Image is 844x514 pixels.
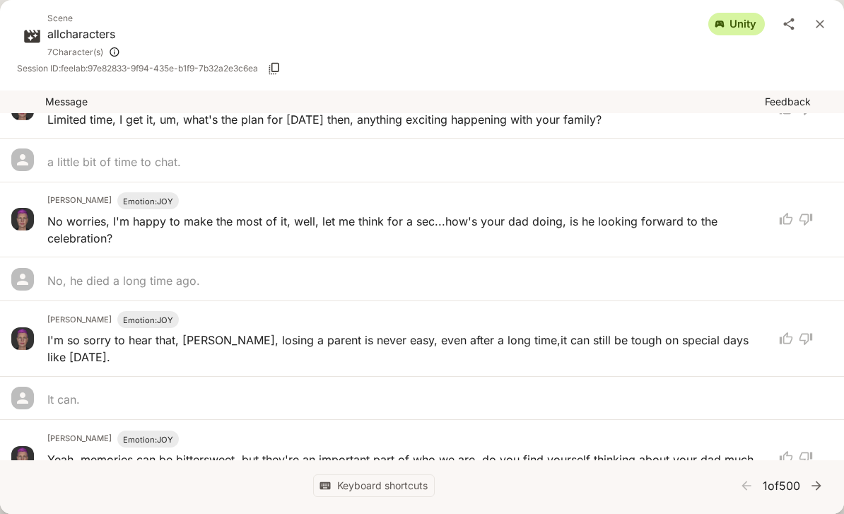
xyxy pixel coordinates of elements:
[47,314,112,327] h6: [PERSON_NAME]
[47,25,120,42] p: allcharacters
[770,206,796,232] button: thumb up
[47,11,120,25] span: Scene
[721,17,765,32] span: unity
[796,445,821,470] button: thumb down
[123,315,173,325] span: Emotion: JOY
[47,451,765,485] p: Yeah, memories can be bittersweet, but they're an important part of who we are, do you find yours...
[47,194,112,207] h6: [PERSON_NAME]
[47,272,200,289] p: No, he died a long time ago.
[47,433,112,445] h6: [PERSON_NAME]
[765,95,833,109] p: Feedback
[763,477,800,494] p: 1 of 500
[807,11,833,37] button: close
[45,95,765,109] p: Message
[770,326,796,351] button: thumb up
[47,391,80,408] p: It can.
[17,62,258,76] span: Session ID: feelab:97e82833-9f94-435e-b1f9-7b32a2e3c6ea
[47,45,103,59] span: 7 Character(s)
[313,474,435,498] button: Keyboard shortcuts
[123,197,173,206] span: Emotion: JOY
[796,206,821,232] button: thumb down
[770,445,796,470] button: thumb up
[123,435,173,445] span: Emotion: JOY
[11,208,34,230] img: avatar image
[47,42,120,62] div: Zoe, Harry, Richard, Sophie, Lou, Viv, Willow
[47,332,765,366] p: I'm so sorry to hear that, [PERSON_NAME], losing a parent is never easy, even after a long time, ...
[776,11,802,37] button: share
[47,153,181,170] p: a little bit of time to chat.
[47,213,765,247] p: No worries, I'm happy to make the most of it, well, let me think for a sec... how's your dad doin...
[11,327,34,350] img: avatar image
[47,111,602,128] p: Limited time, I get it, um, what's the plan for [DATE] then, anything exciting happening with you...
[796,326,821,351] button: thumb down
[11,446,34,469] img: avatar image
